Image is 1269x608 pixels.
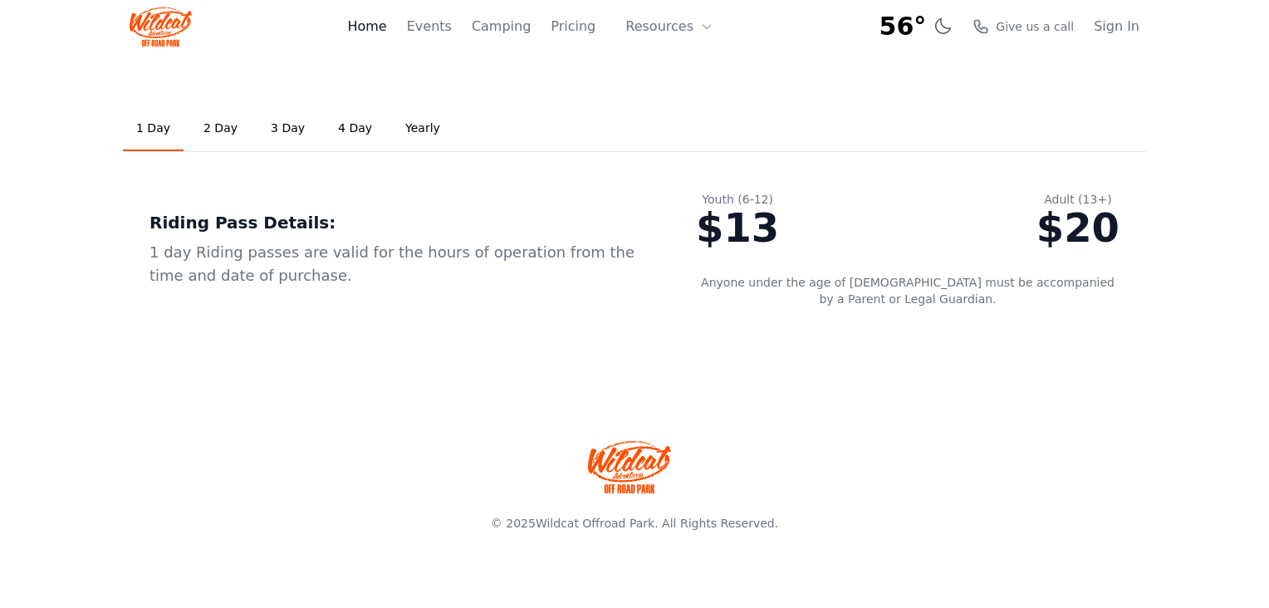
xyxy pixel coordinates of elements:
[407,17,452,37] a: Events
[696,208,779,248] div: $13
[472,17,531,37] a: Camping
[149,241,643,287] div: 1 day Riding passes are valid for the hours of operation from the time and date of purchase.
[696,191,779,208] div: Youth (6-12)
[347,17,386,37] a: Home
[551,17,595,37] a: Pricing
[149,211,643,234] div: Riding Pass Details:
[615,10,723,43] button: Resources
[491,517,778,530] span: © 2025 . All Rights Reserved.
[1036,191,1120,208] div: Adult (13+)
[588,440,671,493] img: Wildcat Offroad park
[696,274,1120,307] p: Anyone under the age of [DEMOGRAPHIC_DATA] must be accompanied by a Parent or Legal Guardian.
[1036,208,1120,248] div: $20
[257,106,318,151] a: 3 Day
[130,7,192,47] img: Wildcat Logo
[879,12,927,42] span: 56°
[996,18,1074,35] span: Give us a call
[973,18,1074,35] a: Give us a call
[1094,17,1139,37] a: Sign In
[325,106,385,151] a: 4 Day
[123,106,184,151] a: 1 Day
[190,106,251,151] a: 2 Day
[536,517,654,530] a: Wildcat Offroad Park
[392,106,453,151] a: Yearly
